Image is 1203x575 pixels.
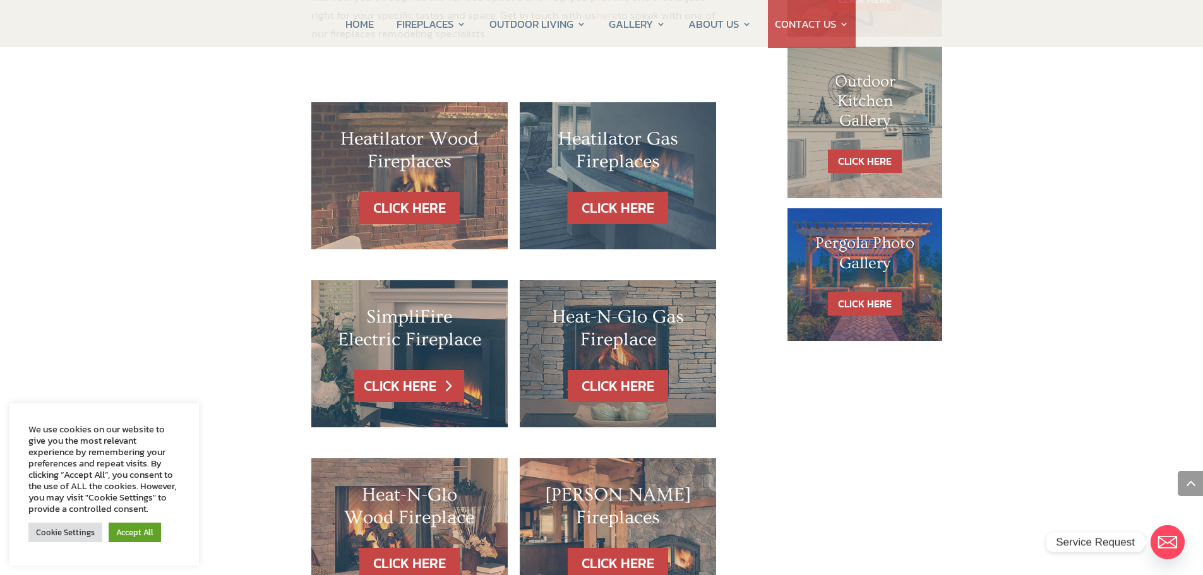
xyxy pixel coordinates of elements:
[337,483,482,535] h2: Heat-N-Glo Wood Fireplace
[568,192,668,224] a: CLICK HERE
[813,72,918,138] h1: Outdoor Kitchen Gallery
[545,127,691,179] h2: Heatilator Gas Fireplaces
[359,192,460,224] a: CLICK HERE
[337,127,482,179] h2: Heatilator Wood Fireplaces
[28,424,180,514] div: We use cookies on our website to give you the most relevant experience by remembering your prefer...
[1151,525,1185,559] a: Email
[828,150,902,173] a: CLICK HERE
[828,292,902,316] a: CLICK HERE
[813,234,918,279] h1: Pergola Photo Gallery
[109,523,161,542] a: Accept All
[337,305,482,357] h2: SimpliFire Electric Fireplace
[545,305,691,357] h2: Heat-N-Glo Gas Fireplace
[354,370,464,402] a: CLICK HERE
[568,370,668,402] a: CLICK HERE
[545,483,691,535] h2: [PERSON_NAME] Fireplaces
[28,523,102,542] a: Cookie Settings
